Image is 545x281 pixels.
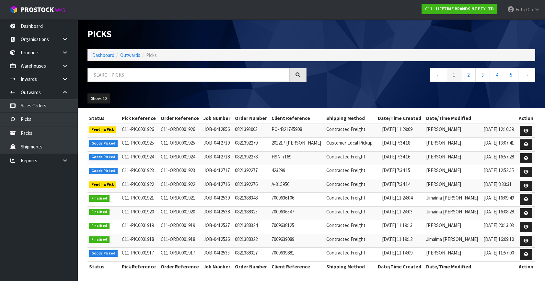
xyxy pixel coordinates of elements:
[325,113,376,124] th: Shipping Method
[424,261,516,272] th: Date/Time Modified
[270,113,325,124] th: Client Reference
[424,165,481,179] td: [PERSON_NAME]
[326,140,373,146] span: Customer Local Pickup
[120,113,159,124] th: Pick Reference
[159,151,202,165] td: C11-ORD0001924
[120,193,159,207] td: C11-PIC0001921
[270,151,325,165] td: HSN-7169
[380,220,424,234] td: [DATE] 11:19:13
[159,261,202,272] th: Order Reference
[424,151,481,165] td: [PERSON_NAME]
[233,151,270,165] td: 0821392278
[89,181,116,188] span: Pending Pick
[89,126,116,133] span: Pending Pick
[270,193,325,207] td: 7009636106
[376,113,424,124] th: Date/Time Created
[482,206,517,220] td: [DATE] 16:08:28
[424,179,481,193] td: [PERSON_NAME]
[233,248,270,262] td: 0821388317
[120,151,159,165] td: C11-PIC0001924
[89,195,110,202] span: Finalised
[517,113,535,124] th: Action
[159,124,202,138] td: C11-ORD0001926
[159,113,202,124] th: Order Reference
[424,124,481,138] td: [PERSON_NAME]
[518,68,535,82] a: →
[424,206,481,220] td: Jimaima [PERSON_NAME]
[89,236,110,243] span: Finalised
[89,154,118,160] span: Goods Picked
[517,261,535,272] th: Action
[233,193,270,207] td: 0821388348
[202,165,233,179] td: JOB-0412717
[55,7,65,13] small: WMS
[10,5,18,14] img: cube-alt.png
[422,4,497,14] a: C11 - LIFETIME BRANDS NZ PTY LTD
[482,138,517,152] td: [DATE] 13:07:41
[430,68,447,82] a: ←
[516,6,525,13] span: Fetu
[424,113,516,124] th: Date/Time Modified
[380,124,424,138] td: [DATE] 11:29:09
[87,29,307,39] h1: Picks
[89,250,118,257] span: Goods Picked
[120,124,159,138] td: C11-PIC0001926
[202,248,233,262] td: JOB-0412533
[120,179,159,193] td: C11-PIC0001922
[380,179,424,193] td: [DATE] 7:34:14
[326,154,365,160] span: Contracted Freight
[380,234,424,248] td: [DATE] 11:19:12
[270,220,325,234] td: 7009638125
[326,195,365,201] span: Contracted Freight
[233,165,270,179] td: 0821392277
[89,140,118,147] span: Goods Picked
[120,206,159,220] td: C11-PIC0001920
[270,234,325,248] td: 7009639089
[202,206,233,220] td: JOB-0412538
[461,68,476,82] a: 2
[159,248,202,262] td: C11-ORD0001917
[202,234,233,248] td: JOB-0412536
[482,193,517,207] td: [DATE] 16:09:49
[482,151,517,165] td: [DATE] 16:57:28
[202,179,233,193] td: JOB-0412716
[233,138,270,152] td: 0821392279
[475,68,490,82] a: 3
[270,124,325,138] td: PO-4321745908
[233,261,270,272] th: Order Number
[89,209,110,215] span: Finalised
[233,234,270,248] td: 0821388322
[120,220,159,234] td: C11-PIC0001919
[270,179,325,193] td: A-315956
[380,138,424,152] td: [DATE] 7:34:18
[159,193,202,207] td: C11-ORD0001921
[376,261,424,272] th: Date/Time Created
[380,165,424,179] td: [DATE] 7:34:15
[202,124,233,138] td: JOB-0412856
[270,138,325,152] td: 201217 [PERSON_NAME]
[424,234,481,248] td: Jimaima [PERSON_NAME]
[504,68,518,82] a: 5
[202,113,233,124] th: Job Number
[326,181,365,187] span: Contracted Freight
[380,193,424,207] td: [DATE] 11:24:04
[92,52,114,58] a: Dashboard
[202,193,233,207] td: JOB-0412539
[482,248,517,262] td: [DATE] 11:57:00
[120,248,159,262] td: C11-PIC0001917
[233,220,270,234] td: 0821388324
[89,168,118,174] span: Goods Picked
[482,165,517,179] td: [DATE] 12:52:55
[120,138,159,152] td: C11-PIC0001925
[202,261,233,272] th: Job Number
[270,165,325,179] td: 423299
[270,206,325,220] td: 7009636547
[424,220,481,234] td: [PERSON_NAME]
[326,222,365,228] span: Contracted Freight
[447,68,461,82] a: 1
[482,220,517,234] td: [DATE] 20:13:03
[21,5,54,14] span: ProStock
[159,234,202,248] td: C11-ORD0001918
[159,138,202,152] td: C11-ORD0001925
[202,220,233,234] td: JOB-0412537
